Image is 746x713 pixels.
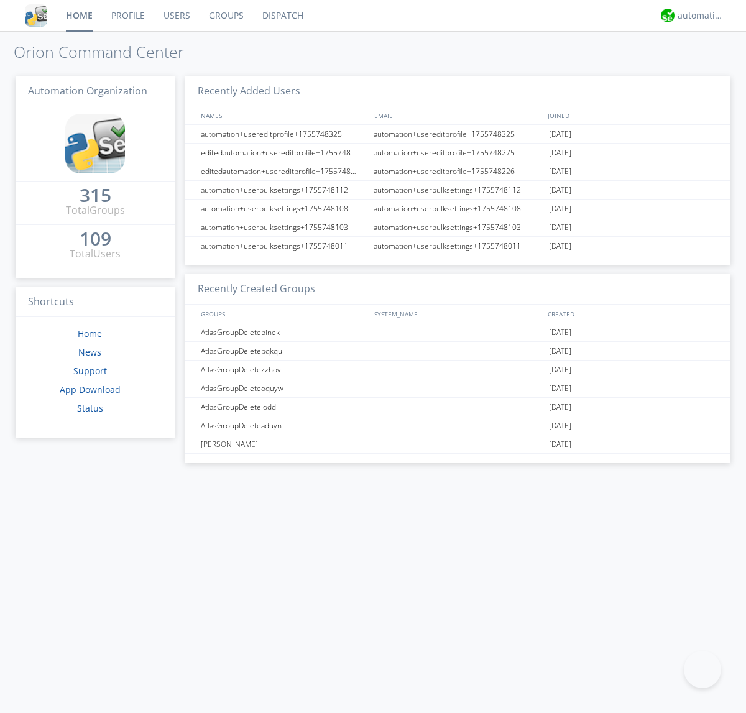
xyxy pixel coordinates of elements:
[185,200,730,218] a: automation+userbulksettings+1755748108automation+userbulksettings+1755748108[DATE]
[371,237,546,255] div: automation+userbulksettings+1755748011
[198,200,370,218] div: automation+userbulksettings+1755748108
[198,144,370,162] div: editedautomation+usereditprofile+1755748275
[198,181,370,199] div: automation+userbulksettings+1755748112
[549,361,571,379] span: [DATE]
[371,218,546,236] div: automation+userbulksettings+1755748103
[371,305,545,323] div: SYSTEM_NAME
[185,435,730,454] a: [PERSON_NAME][DATE]
[371,200,546,218] div: automation+userbulksettings+1755748108
[185,76,730,107] h3: Recently Added Users
[185,274,730,305] h3: Recently Created Groups
[80,232,111,245] div: 109
[549,237,571,255] span: [DATE]
[549,162,571,181] span: [DATE]
[77,402,103,414] a: Status
[198,398,370,416] div: AtlasGroupDeleteloddi
[185,342,730,361] a: AtlasGroupDeletepqkqu[DATE]
[80,232,111,247] a: 109
[185,144,730,162] a: editedautomation+usereditprofile+1755748275automation+usereditprofile+1755748275[DATE]
[198,435,370,453] div: [PERSON_NAME]
[371,125,546,143] div: automation+usereditprofile+1755748325
[549,398,571,416] span: [DATE]
[185,416,730,435] a: AtlasGroupDeleteaduyn[DATE]
[198,125,370,143] div: automation+usereditprofile+1755748325
[25,4,47,27] img: cddb5a64eb264b2086981ab96f4c1ba7
[545,106,719,124] div: JOINED
[371,181,546,199] div: automation+userbulksettings+1755748112
[198,218,370,236] div: automation+userbulksettings+1755748103
[185,237,730,255] a: automation+userbulksettings+1755748011automation+userbulksettings+1755748011[DATE]
[185,125,730,144] a: automation+usereditprofile+1755748325automation+usereditprofile+1755748325[DATE]
[549,200,571,218] span: [DATE]
[198,162,370,180] div: editedautomation+usereditprofile+1755748226
[198,379,370,397] div: AtlasGroupDeleteoquyw
[198,106,368,124] div: NAMES
[185,181,730,200] a: automation+userbulksettings+1755748112automation+userbulksettings+1755748112[DATE]
[549,144,571,162] span: [DATE]
[371,162,546,180] div: automation+usereditprofile+1755748226
[198,305,368,323] div: GROUPS
[185,218,730,237] a: automation+userbulksettings+1755748103automation+userbulksettings+1755748103[DATE]
[78,328,102,339] a: Home
[80,189,111,201] div: 315
[549,342,571,361] span: [DATE]
[73,365,107,377] a: Support
[185,398,730,416] a: AtlasGroupDeleteloddi[DATE]
[549,181,571,200] span: [DATE]
[198,416,370,435] div: AtlasGroupDeleteaduyn
[60,384,121,395] a: App Download
[371,106,545,124] div: EMAIL
[185,361,730,379] a: AtlasGroupDeletezzhov[DATE]
[16,287,175,318] h3: Shortcuts
[678,9,724,22] div: automation+atlas
[549,379,571,398] span: [DATE]
[65,114,125,173] img: cddb5a64eb264b2086981ab96f4c1ba7
[549,435,571,454] span: [DATE]
[549,125,571,144] span: [DATE]
[371,144,546,162] div: automation+usereditprofile+1755748275
[66,203,125,218] div: Total Groups
[198,323,370,341] div: AtlasGroupDeletebinek
[661,9,675,22] img: d2d01cd9b4174d08988066c6d424eccd
[198,361,370,379] div: AtlasGroupDeletezzhov
[549,218,571,237] span: [DATE]
[198,237,370,255] div: automation+userbulksettings+1755748011
[28,84,147,98] span: Automation Organization
[185,323,730,342] a: AtlasGroupDeletebinek[DATE]
[78,346,101,358] a: News
[185,379,730,398] a: AtlasGroupDeleteoquyw[DATE]
[549,416,571,435] span: [DATE]
[549,323,571,342] span: [DATE]
[70,247,121,261] div: Total Users
[80,189,111,203] a: 315
[198,342,370,360] div: AtlasGroupDeletepqkqu
[684,651,721,688] iframe: Toggle Customer Support
[185,162,730,181] a: editedautomation+usereditprofile+1755748226automation+usereditprofile+1755748226[DATE]
[545,305,719,323] div: CREATED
